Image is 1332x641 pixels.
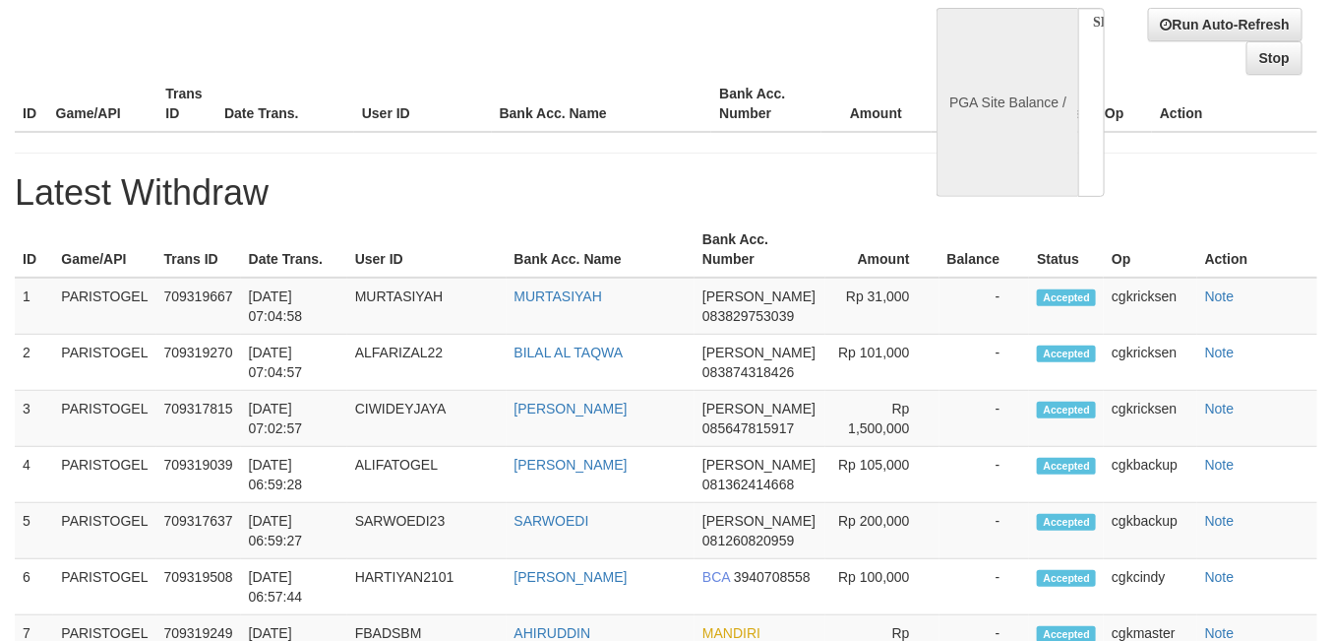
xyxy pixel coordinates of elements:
td: - [939,335,1030,391]
a: Note [1205,569,1235,585]
td: Rp 105,000 [825,447,939,503]
a: Stop [1246,41,1302,75]
a: Note [1205,401,1235,417]
td: ALIFATOGEL [347,447,507,503]
td: [DATE] 06:57:44 [241,559,347,615]
th: Status [1029,222,1104,278]
td: - [939,503,1030,559]
a: Note [1205,625,1235,641]
td: [DATE] 06:59:28 [241,447,347,503]
th: Bank Acc. Number [711,76,821,132]
td: cgkricksen [1104,278,1197,335]
td: 709319667 [156,278,241,335]
th: Bank Acc. Name [492,76,712,132]
span: Accepted [1037,570,1096,587]
th: Action [1152,76,1317,132]
h1: Latest Withdraw [15,173,1317,213]
td: [DATE] 07:04:57 [241,335,347,391]
th: Trans ID [156,222,241,278]
td: 5 [15,503,53,559]
td: cgkbackup [1104,503,1197,559]
a: AHIRUDDIN [515,625,591,641]
span: [PERSON_NAME] [702,401,816,417]
td: 709319039 [156,447,241,503]
td: SARWOEDI23 [347,503,507,559]
th: User ID [347,222,507,278]
a: [PERSON_NAME] [515,457,628,473]
th: Bank Acc. Name [507,222,696,278]
a: [PERSON_NAME] [515,569,628,585]
a: Run Auto-Refresh [1148,8,1302,41]
span: 081260820959 [702,533,794,548]
th: User ID [354,76,492,132]
td: - [939,559,1030,615]
span: [PERSON_NAME] [702,457,816,473]
td: - [939,447,1030,503]
a: Note [1205,513,1235,529]
span: Accepted [1037,289,1096,306]
a: Note [1205,288,1235,304]
span: [PERSON_NAME] [702,513,816,529]
td: 709319508 [156,559,241,615]
th: ID [15,222,53,278]
th: Date Trans. [216,76,354,132]
span: 083829753039 [702,308,794,324]
th: Amount [821,76,932,132]
td: MURTASIYAH [347,278,507,335]
a: [PERSON_NAME] [515,401,628,417]
a: Note [1205,457,1235,473]
span: 081362414668 [702,477,794,492]
th: Op [1104,222,1197,278]
td: PARISTOGEL [53,391,155,447]
th: Op [1097,76,1152,132]
td: 1 [15,278,53,335]
td: cgkricksen [1104,391,1197,447]
td: 709317637 [156,503,241,559]
td: 4 [15,447,53,503]
td: ALFARIZAL22 [347,335,507,391]
a: BILAL AL TAQWA [515,345,624,360]
th: Bank Acc. Number [695,222,825,278]
span: Accepted [1037,458,1096,475]
span: MANDIRI [702,625,760,641]
td: 709319270 [156,335,241,391]
td: PARISTOGEL [53,278,155,335]
td: Rp 31,000 [825,278,939,335]
td: Rp 1,500,000 [825,391,939,447]
span: BCA [702,569,730,585]
td: PARISTOGEL [53,335,155,391]
span: Accepted [1037,514,1096,531]
th: Balance [939,222,1030,278]
td: cgkbackup [1104,447,1197,503]
td: 6 [15,559,53,615]
td: Rp 200,000 [825,503,939,559]
th: Amount [825,222,939,278]
td: [DATE] 07:04:58 [241,278,347,335]
td: Rp 101,000 [825,335,939,391]
td: 709317815 [156,391,241,447]
td: cgkcindy [1104,559,1197,615]
td: Rp 100,000 [825,559,939,615]
span: [PERSON_NAME] [702,288,816,304]
td: PARISTOGEL [53,447,155,503]
td: 3 [15,391,53,447]
td: HARTIYAN2101 [347,559,507,615]
td: CIWIDEYJAYA [347,391,507,447]
span: [PERSON_NAME] [702,345,816,360]
span: 3940708558 [734,569,811,585]
td: PARISTOGEL [53,559,155,615]
th: Trans ID [157,76,216,132]
span: Accepted [1037,346,1096,362]
a: SARWOEDI [515,513,589,529]
a: Note [1205,345,1235,360]
span: 085647815917 [702,420,794,436]
td: [DATE] 06:59:27 [241,503,347,559]
span: 083874318426 [702,364,794,380]
a: MURTASIYAH [515,288,602,304]
th: Date Trans. [241,222,347,278]
span: Accepted [1037,402,1096,418]
td: PARISTOGEL [53,503,155,559]
th: ID [15,76,48,132]
th: Balance [932,76,1033,132]
th: Game/API [53,222,155,278]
